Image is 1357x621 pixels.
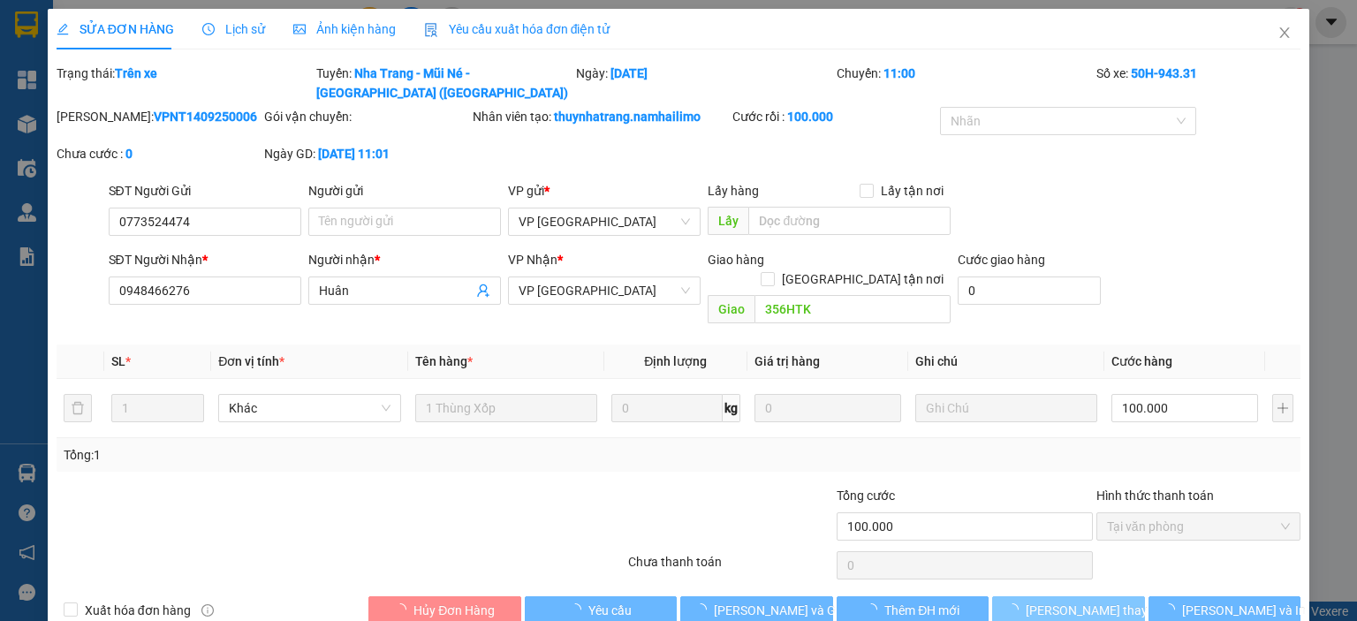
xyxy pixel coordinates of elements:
[308,181,501,201] div: Người gửi
[413,601,495,620] span: Hủy Đơn Hàng
[111,354,125,368] span: SL
[708,184,759,198] span: Lấy hàng
[732,107,936,126] div: Cước rồi :
[958,253,1045,267] label: Cước giao hàng
[1111,354,1172,368] span: Cước hàng
[644,354,707,368] span: Định lượng
[610,66,648,80] b: [DATE]
[264,144,468,163] div: Ngày GD:
[1095,64,1302,102] div: Số xe:
[115,66,157,80] b: Trên xe
[57,22,174,36] span: SỬA ĐƠN HÀNG
[201,604,214,617] span: info-circle
[883,66,915,80] b: 11:00
[754,295,951,323] input: Dọc đường
[519,208,690,235] span: VP Nha Trang
[264,107,468,126] div: Gói vận chuyển:
[775,269,951,289] span: [GEOGRAPHIC_DATA] tận nơi
[708,295,754,323] span: Giao
[569,603,588,616] span: loading
[78,601,198,620] span: Xuất hóa đơn hàng
[293,22,396,36] span: Ảnh kiện hàng
[109,250,301,269] div: SĐT Người Nhận
[915,394,1097,422] input: Ghi Chú
[202,22,265,36] span: Lịch sử
[723,394,740,422] span: kg
[588,601,632,620] span: Yêu cầu
[394,603,413,616] span: loading
[293,23,306,35] span: picture
[64,394,92,422] button: delete
[55,64,315,102] div: Trạng thái:
[57,107,261,126] div: [PERSON_NAME]:
[865,603,884,616] span: loading
[908,345,1104,379] th: Ghi chú
[1131,66,1197,80] b: 50H-943.31
[1260,9,1309,58] button: Close
[554,110,701,124] b: thuynhatrang.namhailimo
[316,66,568,100] b: Nha Trang - Mũi Né - [GEOGRAPHIC_DATA] ([GEOGRAPHIC_DATA])
[109,181,301,201] div: SĐT Người Gửi
[64,445,525,465] div: Tổng: 1
[1006,603,1026,616] span: loading
[694,603,714,616] span: loading
[754,394,901,422] input: 0
[415,354,473,368] span: Tên hàng
[424,22,610,36] span: Yêu cầu xuất hóa đơn điện tử
[574,64,834,102] div: Ngày:
[154,110,257,124] b: VPNT1409250006
[1163,603,1182,616] span: loading
[315,64,574,102] div: Tuyến:
[874,181,951,201] span: Lấy tận nơi
[318,147,390,161] b: [DATE] 11:01
[308,250,501,269] div: Người nhận
[1182,601,1306,620] span: [PERSON_NAME] và In
[708,207,748,235] span: Lấy
[57,144,261,163] div: Chưa cước :
[476,284,490,298] span: user-add
[125,147,133,161] b: 0
[508,253,557,267] span: VP Nhận
[958,276,1101,305] input: Cước giao hàng
[626,552,834,583] div: Chưa thanh toán
[1107,513,1290,540] span: Tại văn phòng
[218,354,284,368] span: Đơn vị tính
[57,23,69,35] span: edit
[835,64,1095,102] div: Chuyến:
[708,253,764,267] span: Giao hàng
[748,207,951,235] input: Dọc đường
[1096,488,1214,503] label: Hình thức thanh toán
[424,23,438,37] img: icon
[1026,601,1167,620] span: [PERSON_NAME] thay đổi
[202,23,215,35] span: clock-circle
[1272,394,1293,422] button: plus
[1277,26,1292,40] span: close
[519,277,690,304] span: VP chợ Mũi Né
[473,107,729,126] div: Nhân viên tạo:
[508,181,701,201] div: VP gửi
[714,601,883,620] span: [PERSON_NAME] và Giao hàng
[754,354,820,368] span: Giá trị hàng
[415,394,597,422] input: VD: Bàn, Ghế
[229,395,390,421] span: Khác
[787,110,833,124] b: 100.000
[837,488,895,503] span: Tổng cước
[884,601,959,620] span: Thêm ĐH mới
